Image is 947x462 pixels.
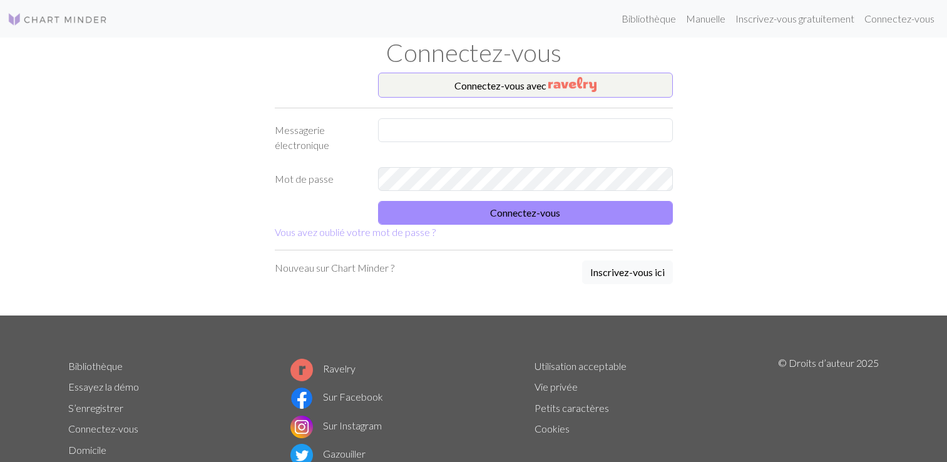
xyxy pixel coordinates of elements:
a: Cookies [535,423,570,434]
img: Logo Instagram [290,416,313,438]
a: Ravelry [290,362,356,374]
a: Essayez la démo [68,381,139,393]
a: Domicile [68,444,106,456]
a: Inscrivez-vous gratuitement [730,6,859,31]
img: Ravelry [548,77,596,92]
a: Inscrivez-vous ici [582,260,673,285]
p: Nouveau sur Chart Minder ? [275,260,394,275]
font: © Droits d’auteur 2025 [778,357,879,369]
a: Vie privée [535,381,578,393]
a: Connectez-vous [68,423,138,434]
a: Gazouiller [290,448,366,459]
a: Bibliothèque [68,360,123,372]
a: S’enregistrer [68,402,123,414]
font: Connectez-vous avec [454,80,546,91]
label: Messagerie électronique [267,118,371,157]
a: Bibliothèque [617,6,681,31]
label: Mot de passe [267,167,371,191]
button: Connectez-vous [378,201,673,225]
img: Le logo de Ravelry [290,359,313,381]
a: Connectez-vous [859,6,939,31]
button: Connectez-vous avec [378,73,673,98]
img: Logo de Facebook [290,387,313,409]
a: Utilisation acceptable [535,360,627,372]
a: Sur Facebook [290,391,383,403]
a: Vous avez oublié votre mot de passe ? [275,226,436,238]
a: Manuelle [681,6,730,31]
a: Sur Instagram [290,419,382,431]
button: Inscrivez-vous ici [582,260,673,284]
h1: Connectez-vous [61,38,887,68]
a: Petits caractères [535,402,609,414]
img: Logo [8,12,108,27]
